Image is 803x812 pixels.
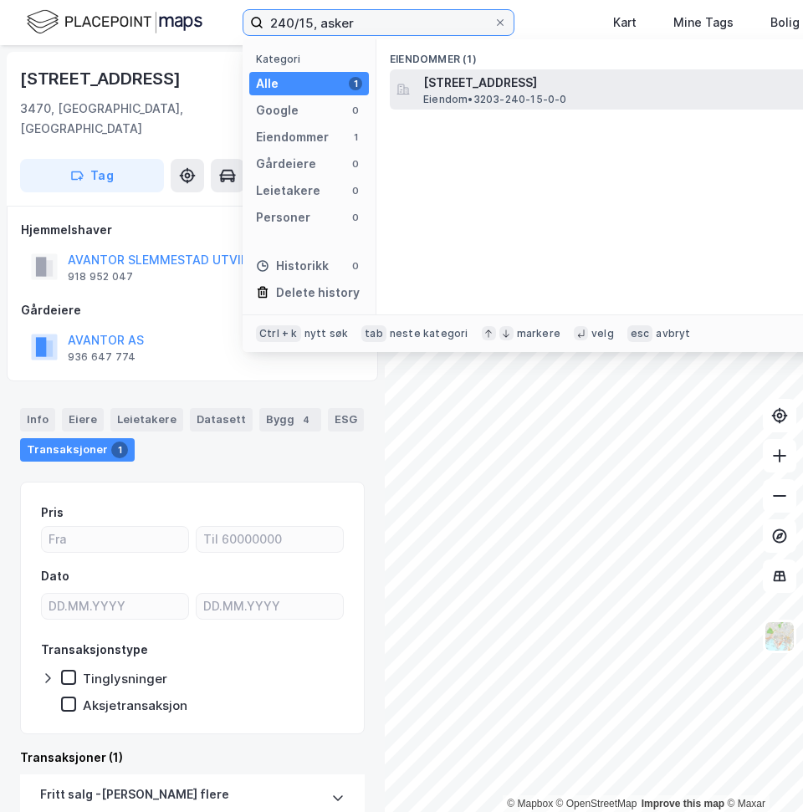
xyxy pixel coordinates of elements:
[276,283,360,303] div: Delete history
[256,207,310,227] div: Personer
[656,327,690,340] div: avbryt
[41,503,64,523] div: Pris
[349,259,362,273] div: 0
[627,325,653,342] div: esc
[673,13,734,33] div: Mine Tags
[642,798,724,809] a: Improve this map
[390,327,468,340] div: neste kategori
[591,327,614,340] div: velg
[20,99,281,139] div: 3470, [GEOGRAPHIC_DATA], [GEOGRAPHIC_DATA]
[197,594,343,619] input: DD.MM.YYYY
[83,671,167,687] div: Tinglysninger
[304,327,349,340] div: nytt søk
[256,74,279,94] div: Alle
[256,127,329,147] div: Eiendommer
[21,220,364,240] div: Hjemmelshaver
[770,13,800,33] div: Bolig
[613,13,637,33] div: Kart
[719,732,803,812] iframe: Chat Widget
[507,798,553,809] a: Mapbox
[256,100,299,120] div: Google
[517,327,560,340] div: markere
[41,640,148,660] div: Transaksjonstype
[27,8,202,37] img: logo.f888ab2527a4732fd821a326f86c7f29.svg
[349,77,362,90] div: 1
[263,10,494,35] input: Søk på adresse, matrikkel, gårdeiere, leietakere eller personer
[20,159,164,192] button: Tag
[190,408,253,432] div: Datasett
[110,408,183,432] div: Leietakere
[256,325,301,342] div: Ctrl + k
[21,300,364,320] div: Gårdeiere
[298,411,315,428] div: 4
[42,527,188,552] input: Fra
[41,566,69,586] div: Dato
[256,181,320,201] div: Leietakere
[256,53,369,65] div: Kategori
[62,408,104,432] div: Eiere
[256,256,329,276] div: Historikk
[349,130,362,144] div: 1
[361,325,386,342] div: tab
[256,154,316,174] div: Gårdeiere
[111,442,128,458] div: 1
[328,408,364,432] div: ESG
[719,732,803,812] div: Kontrollprogram for chat
[20,748,365,768] div: Transaksjoner (1)
[556,798,637,809] a: OpenStreetMap
[40,784,229,811] div: Fritt salg - [PERSON_NAME] flere
[68,350,136,364] div: 936 647 774
[197,527,343,552] input: Til 60000000
[423,93,567,106] span: Eiendom • 3203-240-15-0-0
[349,211,362,224] div: 0
[764,620,795,652] img: Z
[20,65,184,92] div: [STREET_ADDRESS]
[349,104,362,117] div: 0
[83,697,187,713] div: Aksjetransaksjon
[68,270,133,283] div: 918 952 047
[259,408,321,432] div: Bygg
[349,157,362,171] div: 0
[20,438,135,462] div: Transaksjoner
[349,184,362,197] div: 0
[42,594,188,619] input: DD.MM.YYYY
[20,408,55,432] div: Info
